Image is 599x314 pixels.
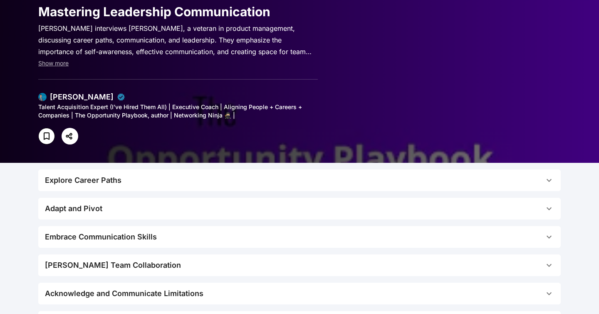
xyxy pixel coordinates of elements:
p: [PERSON_NAME] interviews [PERSON_NAME], a veteran in product management, discussing career paths,... [38,22,318,57]
button: Explore Career Paths [38,169,561,191]
div: [PERSON_NAME] Team Collaboration [45,259,181,271]
button: Save [38,128,55,145]
div: Adapt and Pivot [45,203,102,214]
div: Verified partner - David Camacho [117,93,125,101]
button: Show more [38,59,69,67]
div: Explore Career Paths [45,174,121,186]
div: Embrace Communication Skills [45,231,157,243]
div: Talent Acquisition Expert (I’ve Hired Them All) | Executive Coach | Aligning People + Careers + C... [38,103,318,120]
img: avatar of David Camacho [38,93,47,101]
div: [PERSON_NAME] [50,91,114,103]
button: Acknowledge and Communicate Limitations [38,283,561,304]
button: [PERSON_NAME] Team Collaboration [38,254,561,276]
button: Adapt and Pivot [38,198,561,219]
button: Embrace Communication Skills [38,226,561,248]
div: Acknowledge and Communicate Limitations [45,288,203,299]
span: Mastering Leadership Communication [38,4,270,19]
